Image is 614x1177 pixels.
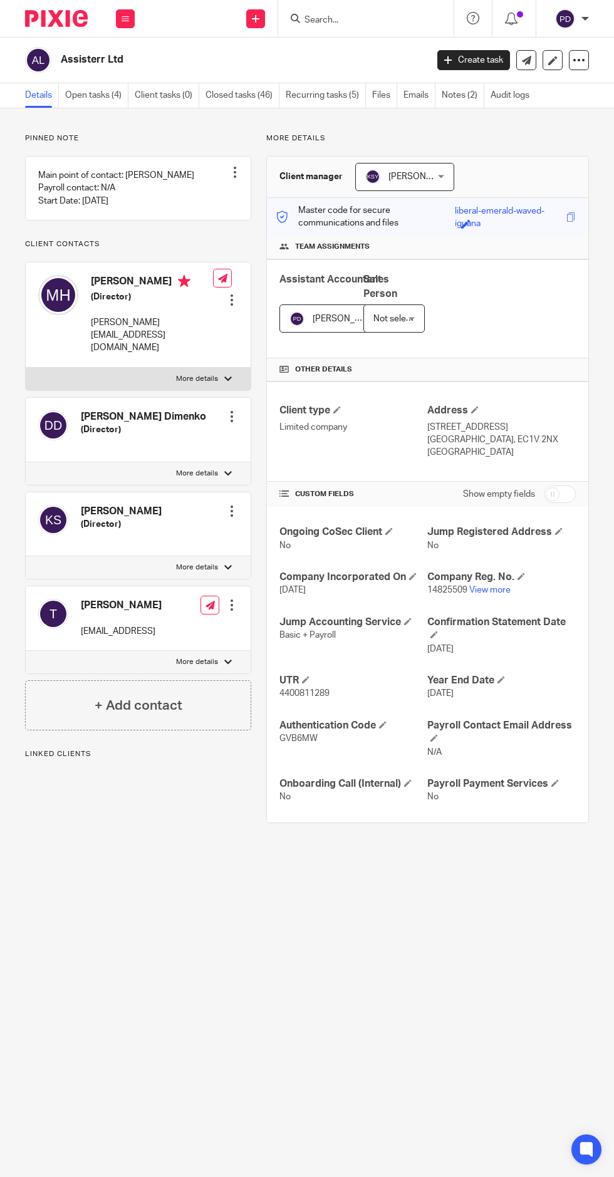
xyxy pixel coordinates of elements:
h4: [PERSON_NAME] Dimenko [81,410,206,423]
p: More details [266,133,589,143]
h4: Authentication Code [279,719,428,732]
h4: Jump Accounting Service [279,616,428,629]
span: 4400811289 [279,689,330,698]
h4: UTR [279,674,428,687]
a: Client tasks (0) [135,83,199,108]
a: Notes (2) [442,83,484,108]
p: Client contacts [25,239,251,249]
img: svg%3E [38,599,68,629]
span: Sales Person [363,274,397,299]
p: Linked clients [25,749,251,759]
span: [DATE] [427,645,454,653]
a: Create task [437,50,510,70]
h5: (Director) [81,423,206,436]
h4: Confirmation Statement Date [427,616,576,643]
a: Recurring tasks (5) [286,83,366,108]
span: [DATE] [279,586,306,594]
h4: Client type [279,404,428,417]
h4: Company Reg. No. [427,571,576,584]
input: Search [303,15,416,26]
img: svg%3E [38,505,68,535]
span: No [279,792,291,801]
i: Primary [178,275,190,288]
a: Open tasks (4) [65,83,128,108]
h5: (Director) [91,291,213,303]
a: Closed tasks (46) [206,83,279,108]
h4: [PERSON_NAME] [81,505,162,518]
span: No [427,792,439,801]
h4: Company Incorporated On [279,571,428,584]
a: Audit logs [491,83,536,108]
span: Assistant Accountant [279,274,382,284]
span: [PERSON_NAME] [313,314,382,323]
h4: Payroll Payment Services [427,777,576,791]
span: 14825509 [427,586,467,594]
a: Emails [403,83,435,108]
label: Show empty fields [463,488,535,500]
img: svg%3E [38,410,68,440]
h2: Assisterr Ltd [61,53,347,66]
span: Team assignments [295,242,370,252]
h4: + Add contact [95,696,182,715]
img: svg%3E [365,169,380,184]
p: [GEOGRAPHIC_DATA] [427,446,576,459]
p: More details [176,374,218,384]
p: [GEOGRAPHIC_DATA], EC1V 2NX [427,433,576,446]
h4: Address [427,404,576,417]
a: Files [372,83,397,108]
a: View more [469,586,511,594]
span: [DATE] [427,689,454,698]
h3: Client manager [279,170,343,183]
span: No [279,541,291,550]
img: svg%3E [555,9,575,29]
span: N/A [427,748,442,757]
h4: [PERSON_NAME] [81,599,162,612]
p: More details [176,657,218,667]
a: Details [25,83,59,108]
img: Pixie [25,10,88,27]
p: More details [176,563,218,573]
h4: Ongoing CoSec Client [279,526,428,539]
span: No [427,541,439,550]
img: svg%3E [25,47,51,73]
span: Other details [295,365,352,375]
h4: Payroll Contact Email Address [427,719,576,746]
img: svg%3E [38,275,78,315]
span: Basic + Payroll [279,631,336,640]
img: svg%3E [289,311,304,326]
p: More details [176,469,218,479]
div: liberal-emerald-waved-iguana [455,205,563,219]
p: Limited company [279,421,428,433]
p: [STREET_ADDRESS] [427,421,576,433]
h5: (Director) [81,518,162,531]
h4: [PERSON_NAME] [91,275,213,291]
h4: Year End Date [427,674,576,687]
h4: Onboarding Call (Internal) [279,777,428,791]
span: GVB6MW [279,734,318,743]
p: Pinned note [25,133,251,143]
p: [PERSON_NAME][EMAIL_ADDRESS][DOMAIN_NAME] [91,316,213,355]
p: [EMAIL_ADDRESS] [81,625,162,638]
p: Master code for secure communications and files [276,204,455,230]
span: [PERSON_NAME] [388,172,457,181]
h4: Jump Registered Address [427,526,576,539]
h4: CUSTOM FIELDS [279,489,428,499]
span: Not selected [373,314,424,323]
